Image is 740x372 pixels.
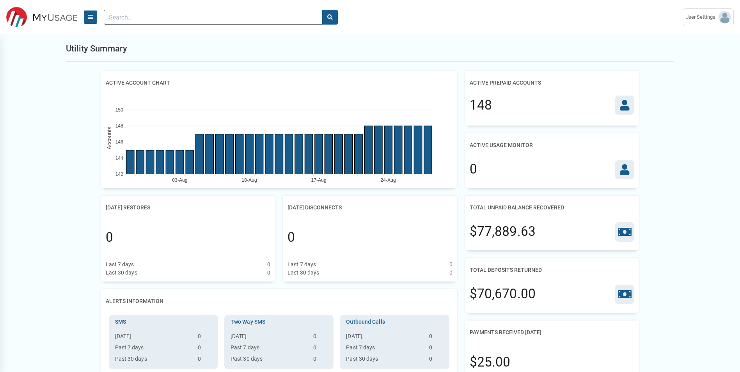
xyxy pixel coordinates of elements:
[287,200,342,215] h2: [DATE] Disconnects
[343,332,426,344] th: [DATE]
[267,260,270,269] div: 0
[106,269,137,277] div: Last 30 days
[470,263,542,277] h2: Total Deposits Returned
[470,96,492,115] div: 148
[267,269,270,277] div: 0
[106,294,163,308] h2: Alerts Information
[287,260,316,269] div: Last 7 days
[426,355,446,366] td: 0
[112,318,215,326] h3: SMS
[470,325,541,340] h2: Payments Received [DATE]
[310,332,330,344] td: 0
[227,318,330,326] h3: Two Way SMS
[227,344,310,355] th: Past 7 days
[227,355,310,366] th: Past 30 days
[449,269,453,277] div: 0
[106,228,113,247] div: 0
[683,8,734,26] a: User Settings
[470,159,477,179] div: 0
[322,10,338,25] button: search
[343,318,446,326] h3: Outbound Calls
[195,344,215,355] td: 0
[449,260,453,269] div: 0
[104,10,323,25] input: Search
[470,222,536,241] div: $77,889.63
[310,355,330,366] td: 0
[343,355,426,366] th: Past 30 days
[83,10,98,24] button: Menu
[470,76,541,90] h2: Active Prepaid Accounts
[112,355,195,366] th: Past 30 days
[112,332,195,344] th: [DATE]
[426,332,446,344] td: 0
[287,228,295,247] div: 0
[685,13,719,21] span: User Settings
[470,284,536,304] div: $70,670.00
[470,353,511,372] div: $25.00
[106,200,150,215] h2: [DATE] Restores
[426,344,446,355] td: 0
[287,269,319,277] div: Last 30 days
[227,332,310,344] th: [DATE]
[343,344,426,355] th: Past 7 days
[470,200,564,215] h2: Total Unpaid Balance Recovered
[470,138,533,152] h2: Active Usage Monitor
[310,344,330,355] td: 0
[195,332,215,344] td: 0
[6,7,77,28] img: ESITESTV3 Logo
[112,344,195,355] th: Past 7 days
[106,260,134,269] div: Last 7 days
[106,76,170,90] h2: Active Account Chart
[195,355,215,366] td: 0
[66,42,128,55] h1: Utility Summary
